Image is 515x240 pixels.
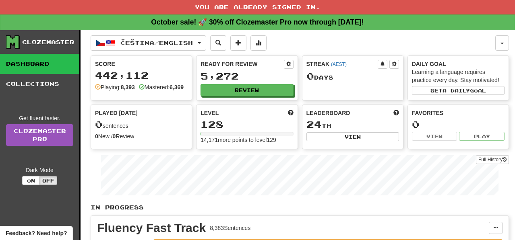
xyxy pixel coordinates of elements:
[95,132,188,140] div: New / Review
[95,109,138,117] span: Played [DATE]
[22,38,74,46] div: Clozemaster
[6,124,73,146] a: ClozemasterPro
[306,70,314,82] span: 0
[306,109,350,117] span: Leaderboard
[210,35,226,51] button: Search sentences
[95,119,188,130] div: sentences
[120,39,193,46] span: Čeština / English
[412,132,457,141] button: View
[459,132,505,141] button: Play
[306,119,322,130] span: 24
[250,35,267,51] button: More stats
[22,176,40,185] button: On
[201,119,293,129] div: 128
[91,203,509,211] p: In Progress
[139,83,184,91] div: Mastered:
[170,84,184,90] strong: 6,369
[95,119,103,130] span: 0
[113,133,116,139] strong: 0
[6,166,73,174] div: Dark Mode
[6,229,67,237] span: Open feedback widget
[201,109,219,117] span: Level
[412,109,505,117] div: Favorites
[412,68,505,84] div: Learning a language requires practice every day. Stay motivated!
[95,83,135,91] div: Playing:
[412,60,505,68] div: Daily Goal
[412,86,505,95] button: Seta dailygoal
[306,119,399,130] div: th
[95,133,98,139] strong: 0
[306,60,378,68] div: Streak
[201,71,293,81] div: 5,272
[201,84,293,96] button: Review
[306,71,399,82] div: Day s
[97,222,206,234] div: Fluency Fast Track
[412,119,505,129] div: 0
[201,136,293,144] div: 14,171 more points to level 129
[39,176,57,185] button: Off
[121,84,135,90] strong: 8,393
[331,62,347,67] a: (AEST)
[306,132,399,141] button: View
[210,224,250,232] div: 8,383 Sentences
[476,155,509,164] button: Full History
[6,114,73,122] div: Get fluent faster.
[288,109,294,117] span: Score more points to level up
[393,109,399,117] span: This week in points, UTC
[201,60,283,68] div: Ready for Review
[443,88,470,93] span: a daily
[95,70,188,80] div: 442,112
[151,18,364,26] strong: October sale! 🚀 30% off Clozemaster Pro now through [DATE]!
[95,60,188,68] div: Score
[230,35,246,51] button: Add sentence to collection
[91,35,206,51] button: Čeština/English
